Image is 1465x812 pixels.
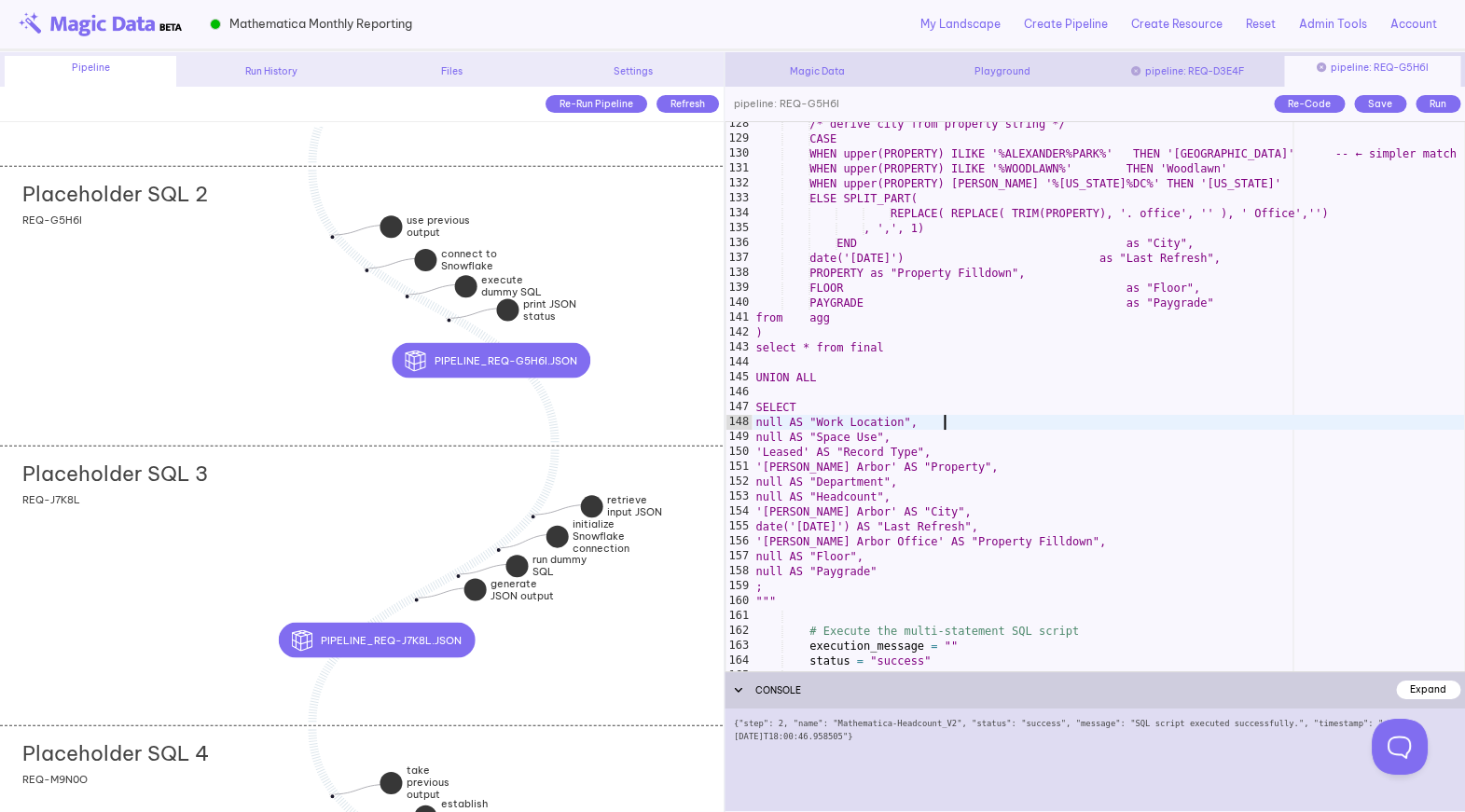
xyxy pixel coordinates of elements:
div: 145 [726,370,752,385]
img: beta-logo.png [19,12,182,36]
div: Run [1416,95,1460,113]
div: 148 [726,415,752,430]
a: My Landscape [920,16,1001,33]
a: Create Pipeline [1024,16,1108,33]
div: Files [366,64,538,78]
div: 130 [726,146,752,161]
div: 143 [726,340,752,355]
div: 152 [726,475,752,489]
div: 134 [726,206,752,221]
div: pipeline_REQ-J7K8L.json [377,623,573,658]
div: 161 [726,609,752,624]
div: pipeline_REQ-G5H6I.json [491,343,689,378]
div: print JSON status [450,317,544,341]
div: 133 [726,191,752,206]
div: 151 [726,460,752,475]
a: Admin Tools [1299,16,1367,33]
div: Magic Data [729,64,905,78]
div: 144 [726,355,752,370]
strong: execute dummy SQL [481,273,542,298]
div: 142 [726,325,752,340]
div: 165 [726,668,752,683]
div: 158 [726,564,752,579]
strong: connect to Snowflake [441,247,497,272]
div: Save [1354,95,1406,113]
div: 153 [726,489,752,504]
div: use previous output [334,234,427,258]
strong: generate JSON output [491,577,554,602]
span: REQ-J7K8L [22,493,80,506]
div: 137 [726,251,752,266]
div: 128 [726,117,752,131]
div: 157 [726,549,752,564]
div: 138 [726,266,752,281]
div: Re-Code [1274,95,1345,113]
div: 163 [726,639,752,654]
span: Mathematica Monthly Reporting [229,15,412,33]
span: REQ-G5H6I [22,213,82,227]
div: initialize Snowflake connection [500,547,593,584]
div: connect to Snowflake [368,268,462,292]
iframe: Toggle Customer Support [1372,719,1428,775]
div: 149 [726,430,752,445]
div: 147 [726,400,752,415]
span: REQ-M9N0O [22,773,88,786]
div: 129 [726,131,752,146]
div: run dummy SQL [460,573,553,598]
a: Reset [1246,16,1276,33]
a: Create Resource [1131,16,1223,33]
div: Playground [914,64,1090,78]
div: Re-Run Pipeline [546,95,647,113]
div: 150 [726,445,752,460]
div: pipeline: REQ-D3E4F [1099,64,1276,78]
div: 162 [726,624,752,639]
div: Refresh [656,95,719,113]
strong: initialize Snowflake connection [573,517,629,555]
div: pipeline: REQ-G5H6I [725,87,839,122]
div: 141 [726,310,752,325]
button: pipeline_REQ-J7K8L.json [279,623,475,658]
div: 139 [726,281,752,296]
div: Settings [547,64,719,78]
strong: use previous output [407,213,470,239]
div: 154 [726,504,752,519]
div: 136 [726,236,752,251]
div: 164 [726,654,752,668]
div: 156 [726,534,752,549]
div: 135 [726,221,752,236]
div: 131 [726,161,752,176]
div: 146 [726,385,752,400]
div: 155 [726,519,752,534]
div: pipeline: REQ-G5H6I [1284,56,1460,87]
div: generate JSON output [418,597,511,621]
div: retrieve input JSON [534,514,628,538]
strong: print JSON status [523,297,576,323]
div: {"step": 2, "name": "Mathematica-Headcount_V2", "status": "success", "message": "SQL script execu... [725,709,1465,811]
strong: take previous output [407,764,449,801]
strong: run dummy SQL [532,553,587,578]
h2: Placeholder SQL 3 [22,461,208,486]
div: 160 [726,594,752,609]
button: pipeline_REQ-G5H6I.json [393,343,590,378]
a: Account [1390,16,1437,33]
div: 132 [726,176,752,191]
h2: Placeholder SQL 2 [22,182,208,206]
div: 159 [726,579,752,594]
h2: Placeholder SQL 4 [22,741,209,765]
div: Expand [1396,681,1460,698]
strong: retrieve input JSON [607,493,662,518]
div: Pipeline [5,56,176,87]
div: Run History [186,64,357,78]
div: execute dummy SQL [408,294,502,318]
span: CONSOLE [755,684,801,696]
div: 140 [726,296,752,310]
